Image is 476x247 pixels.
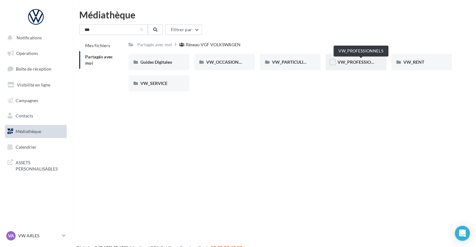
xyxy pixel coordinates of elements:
[16,158,64,172] span: ASSETS PERSONNALISABLES
[85,43,110,48] span: Mes fichiers
[4,109,68,122] a: Contacts
[4,31,66,44] button: Notifications
[338,59,385,65] span: VW_PROFESSIONNELS
[186,42,240,48] div: Réseau VGF VOLKSWAGEN
[4,125,68,138] a: Médiathèque
[4,62,68,76] a: Boîte de réception
[5,230,67,242] a: VA VW ARLES
[455,226,470,241] div: Open Intercom Messenger
[4,156,68,174] a: ASSETS PERSONNALISABLES
[140,81,168,86] span: VW_SERVICE
[333,46,388,57] div: VW_PROFESSIONNELS
[140,59,172,65] span: Guides Digitaleo
[165,24,202,35] button: Filtrer par
[8,233,14,239] span: VA
[85,54,113,66] span: Partagés avec moi
[17,35,42,40] span: Notifications
[79,10,469,19] div: Médiathèque
[206,59,267,65] span: VW_OCCASIONS_GARANTIES
[17,82,50,87] span: Visibilité en ligne
[137,42,172,48] div: Partagés avec moi
[16,113,33,118] span: Contacts
[16,144,36,150] span: Calendrier
[4,94,68,107] a: Campagnes
[18,233,60,239] p: VW ARLES
[4,78,68,91] a: Visibilité en ligne
[272,59,311,65] span: VW_PARTICULIERS
[4,141,68,154] a: Calendrier
[16,51,38,56] span: Opérations
[16,66,51,72] span: Boîte de réception
[16,97,38,103] span: Campagnes
[16,129,41,134] span: Médiathèque
[4,47,68,60] a: Opérations
[403,59,424,65] span: VW_RENT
